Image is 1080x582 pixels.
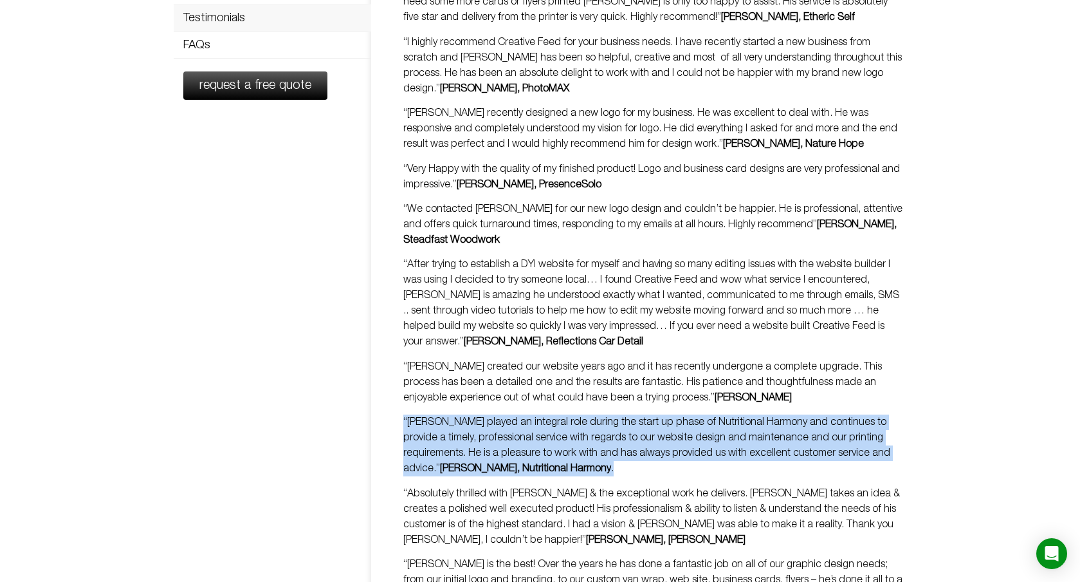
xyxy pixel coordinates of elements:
[33,33,142,44] div: Domain: [DOMAIN_NAME]
[440,464,611,473] strong: [PERSON_NAME], Nutritional Harmony
[174,5,372,31] a: Testimonials
[128,75,138,85] img: tab_keywords_by_traffic_grey.svg
[403,486,904,548] p: “Absolutely thrilled with [PERSON_NAME] & the exceptional work he delivers. [PERSON_NAME] takes a...
[403,415,904,476] p: “[PERSON_NAME] played an integral role during the start up phase of Nutritional Harmony and conti...
[199,79,311,92] span: request a free quote
[21,21,31,31] img: logo_orange.svg
[403,220,897,245] span: [PERSON_NAME], Steadfast Woodwork
[403,202,904,248] p: “We contacted [PERSON_NAME] for our new logo design and couldn’t be happier. He is professional, ...
[586,536,746,545] strong: [PERSON_NAME], [PERSON_NAME]
[715,393,792,402] span: [PERSON_NAME]
[403,109,897,149] span: “[PERSON_NAME] recently designed a new logo for my business. He was excellent to deal with. He wa...
[440,84,569,93] span: [PERSON_NAME], PhotoMAX
[21,33,31,44] img: website_grey.svg
[403,162,904,192] p: “Very Happy with the quality of my finished product! Logo and business card designs are very prof...
[142,76,217,84] div: Keywords by Traffic
[403,38,902,93] span: “I highly recommend Creative Feed for your business needs. I have recently started a new business...
[723,140,864,149] span: [PERSON_NAME], Nature Hope
[35,75,45,85] img: tab_domain_overview_orange.svg
[36,21,63,31] div: v 4.0.25
[403,257,904,350] p: “After trying to establish a DYI website for myself and having so many editing issues with the we...
[1036,538,1067,569] div: Open Intercom Messenger
[464,337,643,346] span: [PERSON_NAME], Reflections Car Detail
[403,359,904,406] p: “[PERSON_NAME] created our website years ago and it has recently undergone a complete upgrade. Th...
[183,71,327,100] a: request a free quote
[457,180,601,189] strong: [PERSON_NAME], PresenceSolo
[721,13,855,22] span: [PERSON_NAME], Etheric Self
[49,76,115,84] div: Domain Overview
[174,32,372,58] a: FAQs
